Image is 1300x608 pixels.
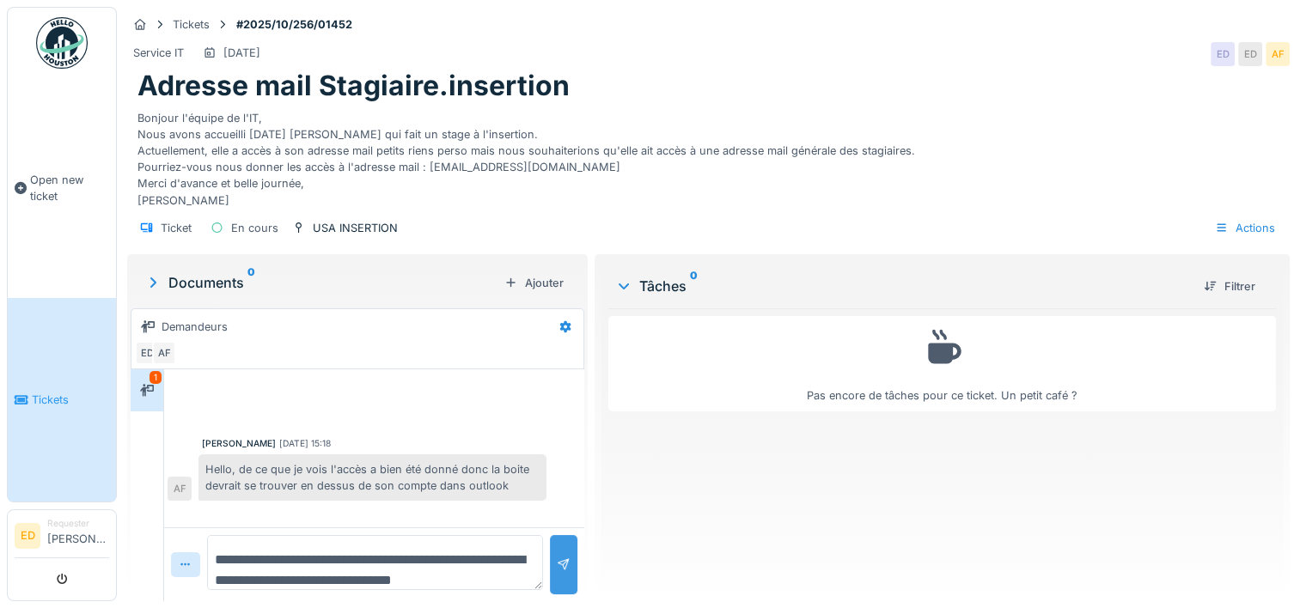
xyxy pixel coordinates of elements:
[1266,42,1290,66] div: AF
[133,45,184,61] div: Service IT
[8,298,116,502] a: Tickets
[47,517,109,554] li: [PERSON_NAME]
[162,319,228,335] div: Demandeurs
[47,517,109,530] div: Requester
[137,103,1279,209] div: Bonjour l'équipe de l'IT, Nous avons accueilli [DATE] [PERSON_NAME] qui fait un stage à l'inserti...
[1238,42,1262,66] div: ED
[615,276,1190,296] div: Tâches
[279,437,331,450] div: [DATE] 15:18
[137,70,570,102] h1: Adresse mail Stagiaire.insertion
[173,16,210,33] div: Tickets
[619,324,1265,404] div: Pas encore de tâches pour ce ticket. Un petit café ?
[152,341,176,365] div: AF
[198,454,546,501] div: Hello, de ce que je vois l'accès a bien été donné donc la boite devrait se trouver en dessus de s...
[690,276,698,296] sup: 0
[32,392,109,408] span: Tickets
[1211,42,1235,66] div: ED
[229,16,359,33] strong: #2025/10/256/01452
[144,272,497,293] div: Documents
[168,477,192,501] div: AF
[497,271,571,295] div: Ajouter
[202,437,276,450] div: [PERSON_NAME]
[30,172,109,204] span: Open new ticket
[247,272,255,293] sup: 0
[150,371,162,384] div: 1
[313,220,398,236] div: USA INSERTION
[8,78,116,298] a: Open new ticket
[36,17,88,69] img: Badge_color-CXgf-gQk.svg
[1197,275,1262,298] div: Filtrer
[15,517,109,558] a: ED Requester[PERSON_NAME]
[231,220,278,236] div: En cours
[15,523,40,549] li: ED
[135,341,159,365] div: ED
[223,45,260,61] div: [DATE]
[1207,216,1283,240] div: Actions
[161,220,192,236] div: Ticket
